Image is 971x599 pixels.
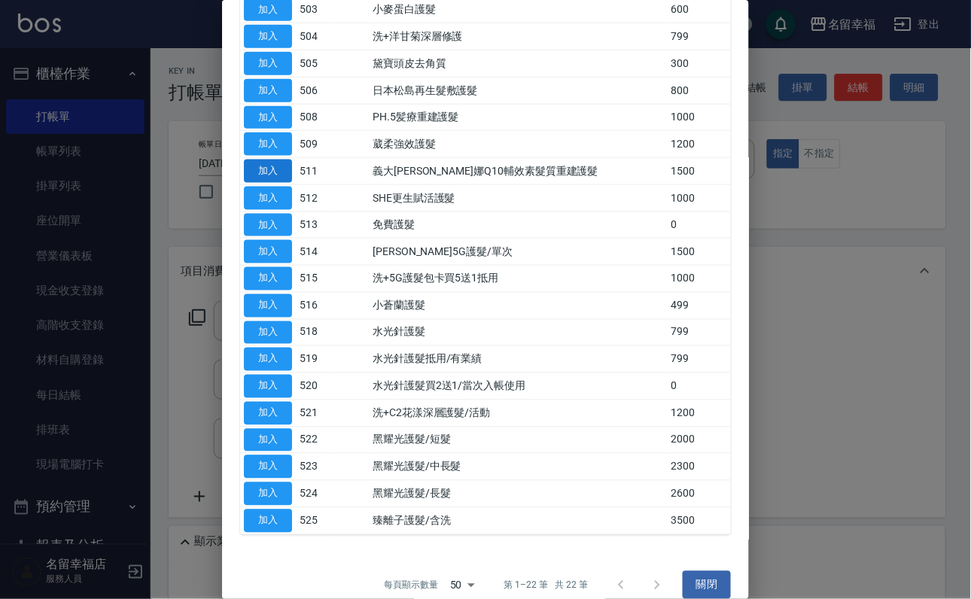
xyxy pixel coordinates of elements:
td: 1200 [668,400,731,427]
td: 799 [668,346,731,373]
td: 514 [296,239,333,266]
td: 1000 [668,184,731,211]
td: 800 [668,77,731,104]
td: 799 [668,319,731,346]
td: PH.5髪療重建護髮 [369,104,668,131]
td: 515 [296,266,333,293]
td: 2000 [668,427,731,454]
td: 義大[PERSON_NAME]娜Q10輔效素髮質重建護髮 [369,158,668,185]
button: 加入 [244,240,292,263]
td: 520 [296,373,333,400]
button: 加入 [244,482,292,506]
button: 加入 [244,187,292,210]
td: 516 [296,292,333,319]
td: 洗+5G護髮包卡買5送1抵用 [369,266,668,293]
td: 黑耀光護髮/短髮 [369,427,668,454]
td: 1500 [668,239,731,266]
td: 2600 [668,481,731,508]
td: SHE更生賦活護髮 [369,184,668,211]
td: 525 [296,507,333,534]
td: 513 [296,211,333,239]
td: 2300 [668,454,731,481]
button: 加入 [244,429,292,452]
td: 505 [296,50,333,78]
td: 洗+洋甘菊深層修護 [369,23,668,50]
td: 水光針護髮買2送1/當次入帳使用 [369,373,668,400]
td: 1200 [668,131,731,158]
button: 加入 [244,455,292,479]
td: 511 [296,158,333,185]
button: 加入 [244,106,292,129]
td: 524 [296,481,333,508]
td: 小蒼蘭護髮 [369,292,668,319]
td: 523 [296,454,333,481]
button: 加入 [244,348,292,371]
button: 加入 [244,294,292,318]
td: 504 [296,23,333,50]
td: 799 [668,23,731,50]
td: 0 [668,211,731,239]
button: 關閉 [683,571,731,599]
td: 522 [296,427,333,454]
td: 521 [296,400,333,427]
button: 加入 [244,402,292,425]
td: 日本松島再生髮敷護髮 [369,77,668,104]
td: 水光針護髮抵用/有業績 [369,346,668,373]
td: 508 [296,104,333,131]
td: 免費護髮 [369,211,668,239]
td: 1000 [668,104,731,131]
button: 加入 [244,214,292,237]
button: 加入 [244,160,292,183]
p: 每頁顯示數量 [384,579,438,592]
button: 加入 [244,79,292,102]
td: 509 [296,131,333,158]
td: [PERSON_NAME]5G護髮/單次 [369,239,668,266]
td: 512 [296,184,333,211]
td: 519 [296,346,333,373]
button: 加入 [244,509,292,533]
button: 加入 [244,375,292,398]
button: 加入 [244,132,292,156]
td: 1000 [668,266,731,293]
td: 506 [296,77,333,104]
td: 葳柔強效護髮 [369,131,668,158]
td: 300 [668,50,731,78]
td: 3500 [668,507,731,534]
td: 黑耀光護髮/中長髮 [369,454,668,481]
button: 加入 [244,52,292,75]
td: 499 [668,292,731,319]
td: 臻離子護髮/含洗 [369,507,668,534]
td: 黛寶頭皮去角質 [369,50,668,78]
td: 518 [296,319,333,346]
td: 洗+C2花漾深層護髮/活動 [369,400,668,427]
td: 黑耀光護髮/長髮 [369,481,668,508]
button: 加入 [244,267,292,290]
button: 加入 [244,321,292,345]
td: 1500 [668,158,731,185]
p: 第 1–22 筆 共 22 筆 [504,579,588,592]
button: 加入 [244,25,292,48]
td: 水光針護髮 [369,319,668,346]
td: 0 [668,373,731,400]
